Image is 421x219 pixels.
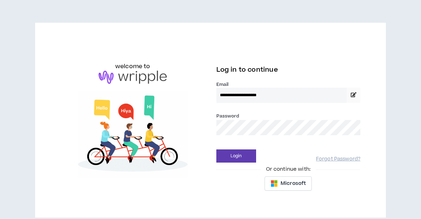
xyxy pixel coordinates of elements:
[7,195,24,212] iframe: Intercom live chat
[61,91,205,178] img: Welcome to Wripple
[316,156,360,163] a: Forgot Password?
[265,176,312,191] button: Microsoft
[216,113,239,119] label: Password
[216,149,256,163] button: Login
[281,180,306,187] span: Microsoft
[99,71,167,84] img: logo-brand.png
[261,165,316,173] span: Or continue with:
[216,81,361,88] label: Email
[115,62,150,71] h6: welcome to
[216,65,278,74] span: Log in to continue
